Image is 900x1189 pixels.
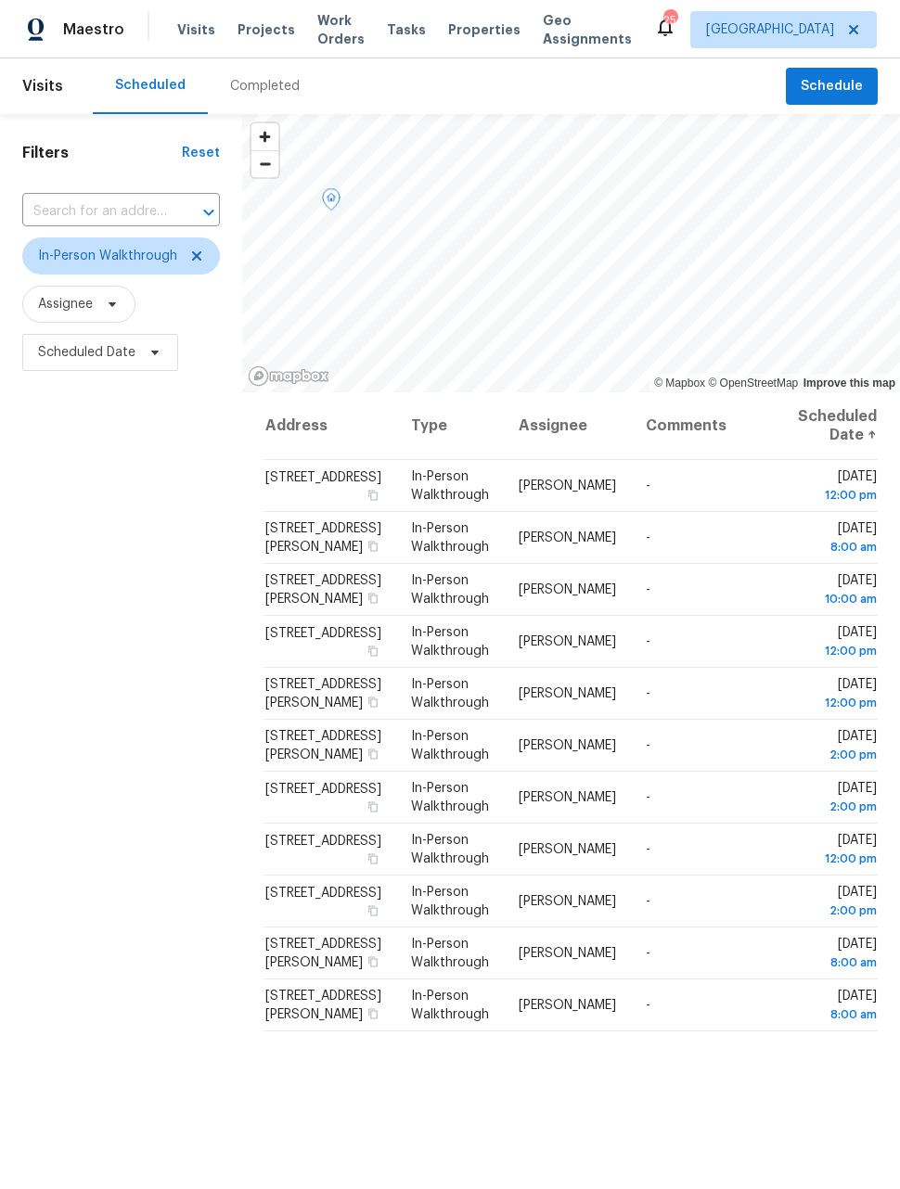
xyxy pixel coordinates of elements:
span: In-Person Walkthrough [411,938,489,969]
h1: Filters [22,144,182,162]
span: - [646,999,650,1012]
span: [DATE] [798,574,877,608]
div: 12:00 pm [798,694,877,712]
div: 8:00 am [798,538,877,556]
button: Copy Address [365,850,381,867]
div: 8:00 am [798,953,877,972]
div: 12:00 pm [798,642,877,660]
div: Map marker [322,188,341,217]
span: In-Person Walkthrough [411,522,489,554]
span: In-Person Walkthrough [411,834,489,865]
span: [PERSON_NAME] [519,895,616,908]
button: Copy Address [365,953,381,970]
button: Copy Address [365,590,381,607]
button: Copy Address [365,538,381,555]
span: - [646,583,650,596]
span: [STREET_ADDRESS][PERSON_NAME] [265,678,381,710]
span: In-Person Walkthrough [411,990,489,1021]
button: Copy Address [365,1005,381,1022]
div: Completed [230,77,300,96]
span: [STREET_ADDRESS][PERSON_NAME] [265,990,381,1021]
span: In-Person Walkthrough [411,782,489,813]
button: Copy Address [365,487,381,504]
span: [PERSON_NAME] [519,843,616,856]
span: [STREET_ADDRESS] [265,783,381,796]
div: 2:00 pm [798,901,877,920]
div: 10:00 am [798,590,877,608]
span: In-Person Walkthrough [411,678,489,710]
th: Address [264,392,396,460]
span: [STREET_ADDRESS][PERSON_NAME] [265,730,381,761]
span: [DATE] [798,834,877,868]
span: - [646,947,650,960]
span: Assignee [38,295,93,313]
span: [PERSON_NAME] [519,739,616,752]
span: Maestro [63,20,124,39]
span: In-Person Walkthrough [411,730,489,761]
a: Mapbox homepage [248,365,329,387]
span: Properties [448,20,521,39]
button: Open [196,199,222,225]
span: [DATE] [798,938,877,972]
span: [PERSON_NAME] [519,583,616,596]
span: [STREET_ADDRESS] [265,471,381,484]
button: Zoom in [251,123,278,150]
div: 2:00 pm [798,746,877,764]
div: 12:00 pm [798,486,877,505]
span: Schedule [801,75,863,98]
span: Tasks [387,23,426,36]
span: [DATE] [798,886,877,920]
div: 25 [663,11,676,30]
a: OpenStreetMap [708,377,798,390]
span: Projects [238,20,295,39]
span: - [646,843,650,856]
span: [PERSON_NAME] [519,947,616,960]
button: Copy Address [365,746,381,762]
th: Scheduled Date ↑ [783,392,878,460]
th: Comments [631,392,783,460]
span: In-Person Walkthrough [411,626,489,658]
span: [STREET_ADDRESS][PERSON_NAME] [265,574,381,606]
span: [PERSON_NAME] [519,687,616,700]
span: Visits [22,66,63,107]
span: - [646,739,650,752]
span: [DATE] [798,470,877,505]
span: - [646,531,650,544]
span: [STREET_ADDRESS] [265,835,381,848]
span: In-Person Walkthrough [411,886,489,917]
span: - [646,635,650,648]
span: [STREET_ADDRESS] [265,887,381,900]
div: Reset [182,144,220,162]
span: - [646,895,650,908]
span: [DATE] [798,626,877,660]
span: In-Person Walkthrough [411,470,489,502]
span: [PERSON_NAME] [519,635,616,648]
div: 12:00 pm [798,850,877,868]
span: [STREET_ADDRESS][PERSON_NAME] [265,522,381,554]
input: Search for an address... [22,198,168,226]
button: Copy Address [365,902,381,919]
a: Improve this map [804,377,895,390]
span: [PERSON_NAME] [519,791,616,804]
div: 2:00 pm [798,798,877,816]
span: [STREET_ADDRESS][PERSON_NAME] [265,938,381,969]
span: Visits [177,20,215,39]
button: Copy Address [365,799,381,815]
button: Copy Address [365,643,381,659]
button: Schedule [786,68,878,106]
span: [PERSON_NAME] [519,479,616,492]
span: [DATE] [798,730,877,764]
th: Type [396,392,504,460]
a: Mapbox [654,377,705,390]
span: - [646,687,650,700]
span: [PERSON_NAME] [519,999,616,1012]
span: - [646,791,650,804]
span: [STREET_ADDRESS] [265,627,381,640]
span: In-Person Walkthrough [411,574,489,606]
span: [PERSON_NAME] [519,531,616,544]
button: Copy Address [365,694,381,710]
span: [DATE] [798,678,877,712]
span: [DATE] [798,782,877,816]
span: In-Person Walkthrough [38,247,177,265]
